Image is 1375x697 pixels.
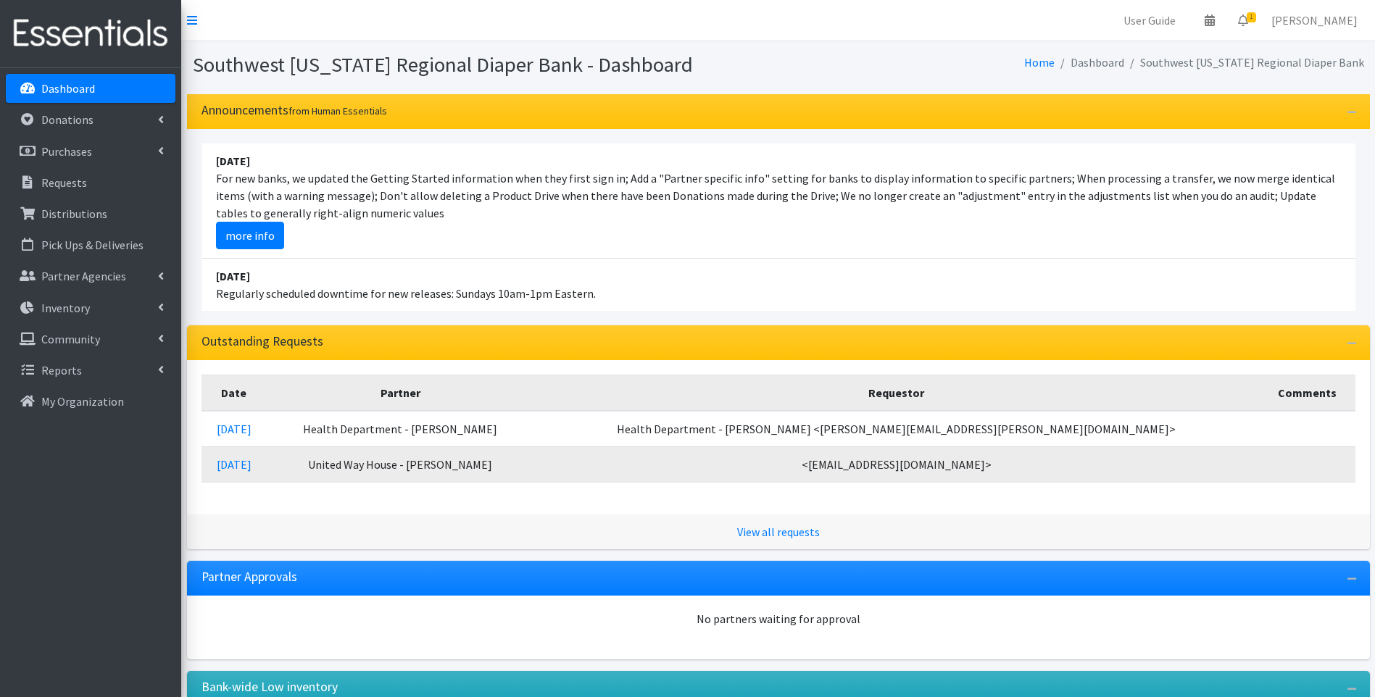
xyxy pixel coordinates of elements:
[217,422,252,436] a: [DATE]
[41,394,124,409] p: My Organization
[6,262,175,291] a: Partner Agencies
[202,375,267,411] th: Date
[41,206,107,221] p: Distributions
[6,168,175,197] a: Requests
[193,52,773,78] h1: Southwest [US_STATE] Regional Diaper Bank - Dashboard
[288,104,387,117] small: from Human Essentials
[1247,12,1256,22] span: 1
[41,269,126,283] p: Partner Agencies
[216,269,250,283] strong: [DATE]
[202,334,323,349] h3: Outstanding Requests
[202,680,338,695] h3: Bank-wide Low inventory
[533,446,1259,482] td: <[EMAIL_ADDRESS][DOMAIN_NAME]>
[6,105,175,134] a: Donations
[533,375,1259,411] th: Requestor
[202,143,1355,259] li: For new banks, we updated the Getting Started information when they first sign in; Add a "Partner...
[202,103,387,118] h3: Announcements
[267,411,533,447] td: Health Department - [PERSON_NAME]
[737,525,820,539] a: View all requests
[267,375,533,411] th: Partner
[6,356,175,385] a: Reports
[6,293,175,322] a: Inventory
[1259,375,1355,411] th: Comments
[533,411,1259,447] td: Health Department - [PERSON_NAME] <[PERSON_NAME][EMAIL_ADDRESS][PERSON_NAME][DOMAIN_NAME]>
[6,230,175,259] a: Pick Ups & Deliveries
[41,144,92,159] p: Purchases
[1260,6,1369,35] a: [PERSON_NAME]
[202,569,297,585] h3: Partner Approvals
[6,74,175,103] a: Dashboard
[217,457,252,472] a: [DATE]
[41,112,94,127] p: Donations
[1112,6,1187,35] a: User Guide
[1124,52,1364,73] li: Southwest [US_STATE] Regional Diaper Bank
[41,81,95,96] p: Dashboard
[267,446,533,482] td: United Way House - [PERSON_NAME]
[202,610,1355,627] div: No partners waiting for approval
[6,9,175,58] img: HumanEssentials
[216,154,250,168] strong: [DATE]
[41,301,90,315] p: Inventory
[41,238,144,252] p: Pick Ups & Deliveries
[41,175,87,190] p: Requests
[6,325,175,354] a: Community
[41,363,82,377] p: Reports
[1226,6,1260,35] a: 1
[1055,52,1124,73] li: Dashboard
[41,332,100,346] p: Community
[216,222,284,249] a: more info
[1024,55,1055,70] a: Home
[6,137,175,166] a: Purchases
[6,199,175,228] a: Distributions
[202,259,1355,311] li: Regularly scheduled downtime for new releases: Sundays 10am-1pm Eastern.
[6,387,175,416] a: My Organization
